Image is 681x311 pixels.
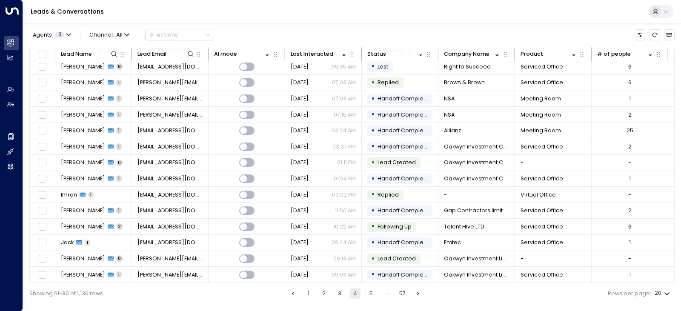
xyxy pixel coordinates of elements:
[649,29,660,40] span: Refresh
[137,175,203,183] span: isabel00yzhn@gmail.com
[629,239,631,246] div: 1
[597,49,631,59] div: # of people
[291,49,349,59] div: Last Interacted
[116,127,122,134] span: 1
[635,29,645,40] button: Customize
[291,95,309,103] span: Jul 31, 2025
[137,49,195,59] div: Lead Email
[521,63,563,71] span: Serviced Office
[521,79,563,86] span: Serviced Office
[137,95,203,103] span: neil.stewart@neilstewartassociates.co.uk
[515,251,592,267] td: -
[37,206,47,216] span: Toggle select row
[116,111,122,118] span: 1
[61,255,105,262] span: Douglas Wang
[371,172,375,185] div: •
[444,49,502,59] div: Company Name
[521,143,563,151] span: Serviced Office
[116,271,122,278] span: 1
[371,92,375,106] div: •
[371,268,375,281] div: •
[145,29,214,40] button: Actions
[137,239,203,246] span: jack@emtec.io
[378,175,433,182] span: Handoff Completed
[332,191,356,199] p: 03:02 PM
[37,270,47,280] span: Toggle select row
[444,255,509,262] span: Oakwyn Investment Limited Co.
[655,288,672,299] div: 20
[371,220,375,233] div: •
[444,63,491,71] span: Right to Succeed
[628,223,632,231] div: 6
[37,110,47,120] span: Toggle select row
[137,191,203,199] span: imranarfi@yahoo.com
[521,49,578,59] div: Product
[137,271,203,279] span: douglas-wang999@outlook.com
[137,49,166,59] div: Lead Email
[61,127,105,134] span: Kaylin Tobbell
[61,143,105,151] span: Isabel Chen
[382,288,392,299] div: …
[444,95,455,103] span: NSA
[116,160,123,166] span: 0
[61,191,77,199] span: Imran
[37,158,47,168] span: Toggle select row
[378,127,433,134] span: Handoff Completed
[86,29,132,40] span: Channel:
[378,223,412,230] span: Following Up
[116,207,122,214] span: 1
[664,29,675,40] button: Archived Leads
[444,159,509,166] span: Oakwyn investment Co limited
[367,49,425,59] div: Status
[214,49,237,59] div: AI mode
[444,49,489,59] div: Company Name
[86,29,132,40] button: Channel:All
[367,49,386,59] div: Status
[29,29,74,40] button: Agents3
[29,290,103,298] div: Showing 61-80 of 1,136 rows
[350,288,361,299] button: page 4
[444,223,484,231] span: Talent Hive LTD
[61,95,105,103] span: Neil Stewart
[628,111,632,119] div: 2
[291,191,309,199] span: Jul 30, 2025
[116,255,123,262] span: 0
[291,63,309,71] span: Feb 14, 2025
[33,32,52,38] span: Agents
[334,111,356,119] p: 07:15 AM
[628,255,631,262] div: -
[627,127,633,134] div: 25
[337,159,356,166] p: 01:11 PM
[628,159,631,166] div: -
[371,124,375,137] div: •
[444,271,509,279] span: Oakwyn Investment Limited Co.
[438,187,515,203] td: -
[371,76,375,89] div: •
[521,127,561,134] span: Meeting Room
[332,79,356,86] p: 07:03 AM
[116,95,122,102] span: 1
[371,188,375,201] div: •
[444,79,485,86] span: Brown & Brown
[291,271,309,279] span: Jul 30, 2025
[61,239,74,246] span: Jack
[366,288,376,299] button: Go to page 5
[378,63,388,70] span: Lost
[31,7,104,16] a: Leads & Conversations
[378,239,433,246] span: Handoff Completed
[371,252,375,265] div: •
[37,174,47,184] span: Toggle select row
[137,79,203,86] span: bradley.galloway@bbrown.com
[378,95,433,102] span: Handoff Completed
[628,143,632,151] div: 2
[61,271,105,279] span: Douglas Wang
[116,80,122,86] span: 1
[88,191,94,198] span: 1
[371,60,375,73] div: •
[61,63,105,71] span: Charlie Greasley
[61,207,105,214] span: Katie
[628,207,632,214] div: 2
[37,62,47,72] span: Toggle select row
[628,191,631,199] div: -
[37,94,47,104] span: Toggle select row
